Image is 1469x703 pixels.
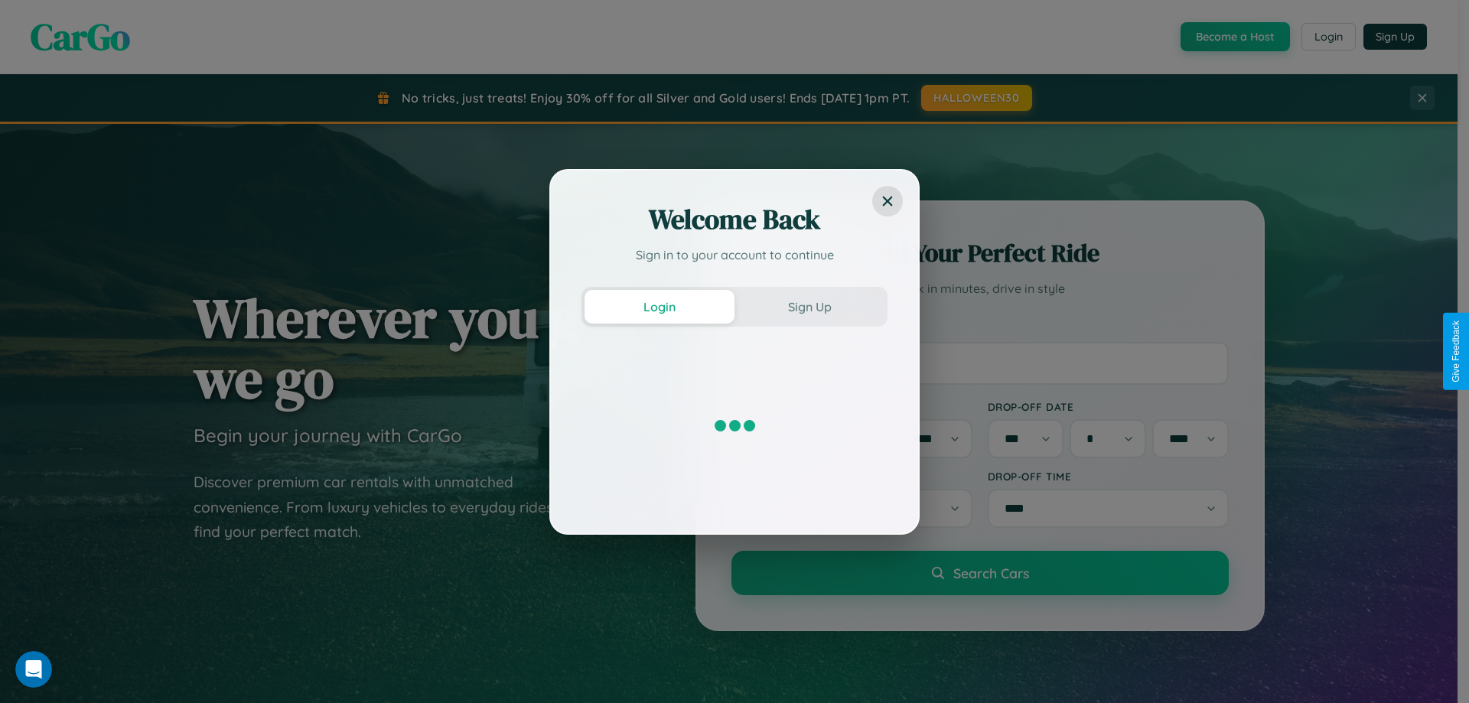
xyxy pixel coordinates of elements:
h2: Welcome Back [581,201,888,238]
iframe: Intercom live chat [15,651,52,688]
div: Give Feedback [1451,321,1461,382]
button: Login [585,290,734,324]
button: Sign Up [734,290,884,324]
p: Sign in to your account to continue [581,246,888,264]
